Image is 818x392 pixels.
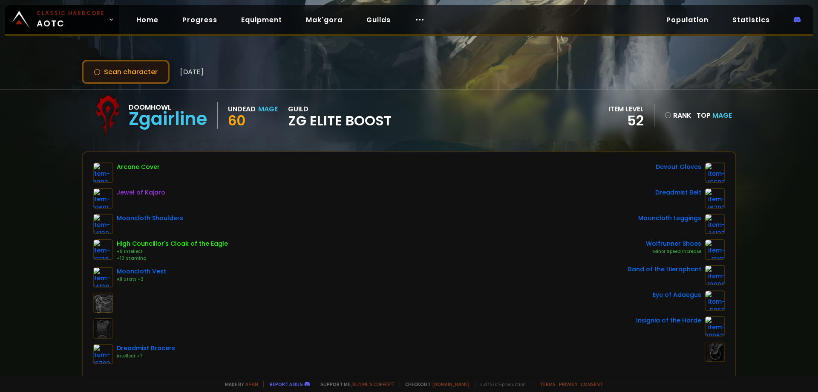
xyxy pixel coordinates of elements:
[234,11,289,29] a: Equipment
[559,381,577,387] a: Privacy
[581,381,603,387] a: Consent
[37,9,105,17] small: Classic Hardcore
[93,188,113,209] img: item-19601
[228,111,245,130] span: 60
[705,188,725,209] img: item-16702
[129,113,207,125] div: Zgairline
[608,104,644,114] div: item level
[360,11,397,29] a: Guilds
[5,5,119,34] a: Classic HardcoreAOTC
[93,163,113,183] img: item-8292
[656,163,701,171] div: Devout Gloves
[117,214,183,223] div: Mooncloth Shoulders
[705,265,725,285] img: item-13096
[117,344,175,353] div: Dreadmist Bracers
[655,188,701,197] div: Dreadmist Belt
[130,11,165,29] a: Home
[315,381,395,387] span: Support me,
[646,239,701,248] div: Wolfrunner Shoes
[653,290,701,299] div: Eye of Adaegus
[288,104,392,127] div: guild
[117,255,228,262] div: +10 Stamina
[245,381,258,387] a: a fan
[82,60,170,84] button: Scan character
[646,248,701,255] div: Minor Speed Increase
[270,381,303,387] a: Report a bug
[258,104,278,114] div: Mage
[299,11,349,29] a: Mak'gora
[705,290,725,311] img: item-5266
[432,381,469,387] a: [DOMAIN_NAME]
[540,381,556,387] a: Terms
[180,67,204,77] span: [DATE]
[93,267,113,287] img: item-14138
[117,188,165,197] div: Jewel of Kajaro
[228,104,256,114] div: Undead
[117,163,160,171] div: Arcane Cover
[117,267,166,276] div: Mooncloth Vest
[129,102,207,113] div: Doomhowl
[705,163,725,183] img: item-16692
[93,214,113,234] img: item-14139
[712,110,732,120] span: Mage
[636,316,701,325] div: Insignia of the Horde
[37,9,105,30] span: AOTC
[705,239,725,260] img: item-13101
[93,344,113,364] img: item-16703
[608,114,644,127] div: 52
[705,316,725,337] img: item-209623
[352,381,395,387] a: Buy me a coffee
[400,381,469,387] span: Checkout
[638,214,701,223] div: Mooncloth Leggings
[117,248,228,255] div: +9 Intellect
[705,214,725,234] img: item-14137
[697,110,732,121] div: Top
[117,276,166,283] div: All Stats +3
[117,239,228,248] div: High Councillor's Cloak of the Eagle
[726,11,777,29] a: Statistics
[628,265,701,274] div: Band of the Hierophant
[288,114,392,127] span: ZG Elite Boost
[660,11,715,29] a: Population
[117,353,175,360] div: Intellect +7
[176,11,224,29] a: Progress
[93,239,113,260] img: item-10138
[475,381,526,387] span: v. d752d5 - production
[220,381,258,387] span: Made by
[665,110,691,121] div: rank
